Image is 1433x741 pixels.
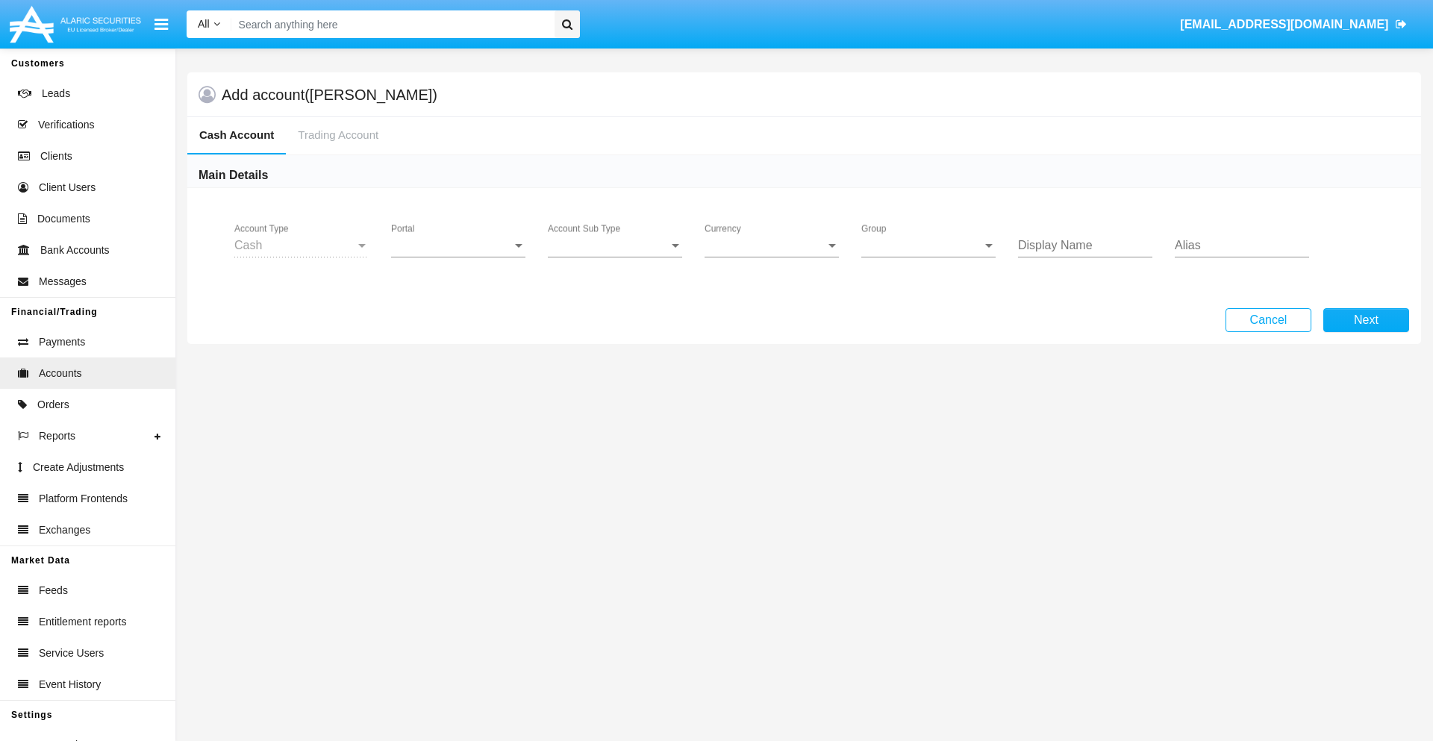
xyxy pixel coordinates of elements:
span: Portal [391,239,512,252]
span: Event History [39,677,101,692]
span: Bank Accounts [40,243,110,258]
span: Payments [39,334,85,350]
a: All [187,16,231,32]
span: [EMAIL_ADDRESS][DOMAIN_NAME] [1180,18,1388,31]
a: [EMAIL_ADDRESS][DOMAIN_NAME] [1173,4,1414,46]
span: Create Adjustments [33,460,124,475]
span: Verifications [38,117,94,133]
span: Cash [234,239,262,251]
button: Cancel [1226,308,1311,332]
h6: Main Details [199,167,268,184]
span: Entitlement reports [39,614,127,630]
span: Reports [39,428,75,444]
span: Accounts [39,366,82,381]
span: Orders [37,397,69,413]
span: Documents [37,211,90,227]
span: Platform Frontends [39,491,128,507]
span: Exchanges [39,522,90,538]
span: All [198,18,210,30]
span: Currency [705,239,825,252]
span: Client Users [39,180,96,196]
input: Search [231,10,549,38]
span: Clients [40,148,72,164]
h5: Add account ([PERSON_NAME]) [222,89,437,101]
span: Leads [42,86,70,101]
span: Messages [39,274,87,290]
span: Feeds [39,583,68,598]
button: Next [1323,308,1409,332]
span: Account Sub Type [548,239,669,252]
img: Logo image [7,2,143,46]
span: Service Users [39,645,104,661]
span: Group [861,239,982,252]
